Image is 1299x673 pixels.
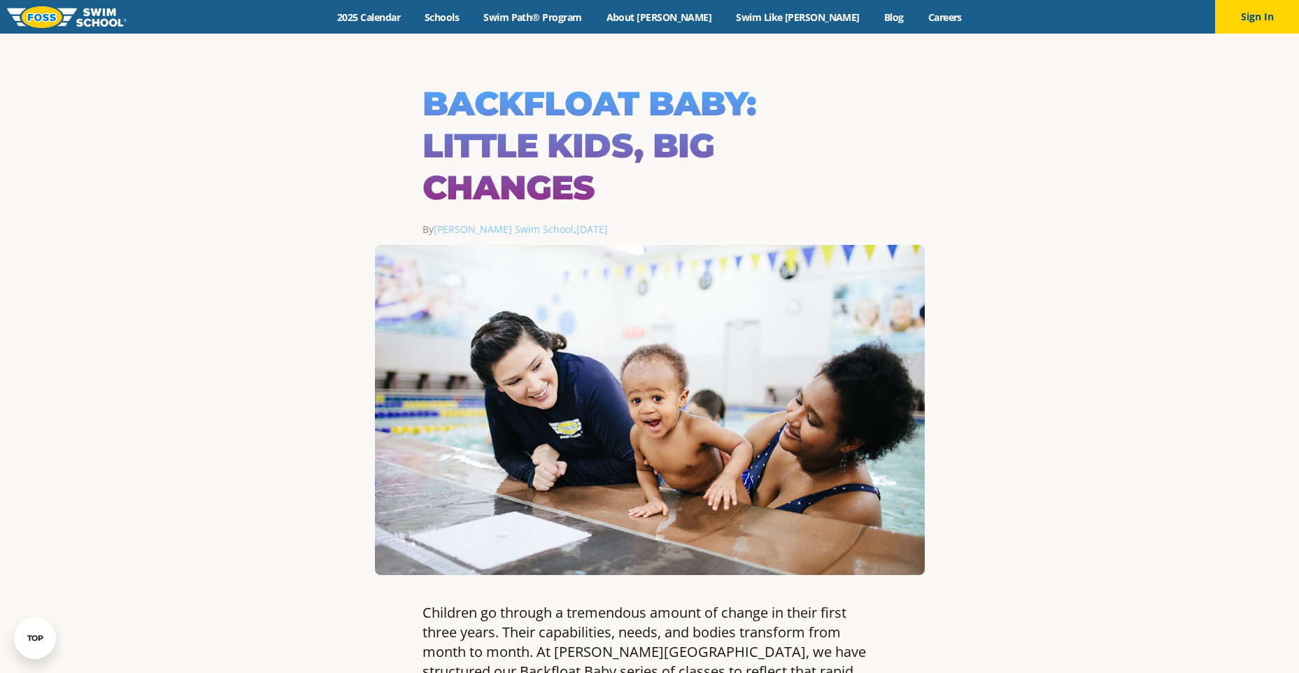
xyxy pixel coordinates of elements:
[434,222,574,236] a: [PERSON_NAME] Swim School
[574,222,608,236] span: ,
[413,10,471,24] a: Schools
[471,10,594,24] a: Swim Path® Program
[724,10,872,24] a: Swim Like [PERSON_NAME]
[872,10,916,24] a: Blog
[916,10,974,24] a: Careers
[594,10,724,24] a: About [PERSON_NAME]
[325,10,413,24] a: 2025 Calendar
[423,222,574,236] span: By
[423,83,877,208] h1: Backfloat Baby: Little Kids, Big Changes
[7,6,127,28] img: FOSS Swim School Logo
[576,222,608,236] a: [DATE]
[27,634,43,643] div: TOP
